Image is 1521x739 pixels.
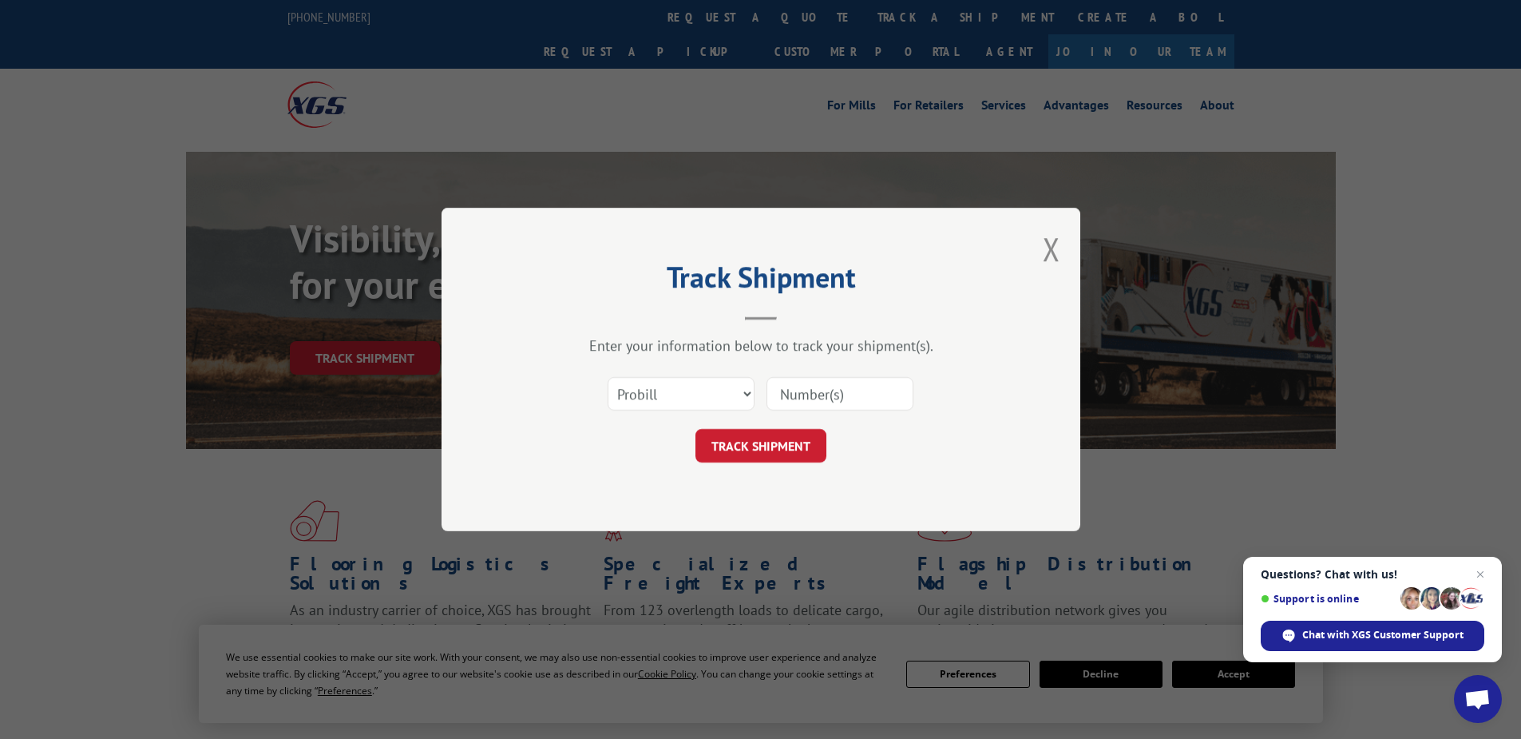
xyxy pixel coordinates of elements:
[766,377,913,411] input: Number(s)
[1261,621,1484,651] div: Chat with XGS Customer Support
[1302,628,1464,642] span: Chat with XGS Customer Support
[1261,568,1484,581] span: Questions? Chat with us!
[695,429,826,463] button: TRACK SHIPMENT
[1043,228,1060,270] button: Close modal
[521,336,1000,355] div: Enter your information below to track your shipment(s).
[1454,675,1502,723] div: Open chat
[1471,565,1490,584] span: Close chat
[521,266,1000,296] h2: Track Shipment
[1261,593,1395,605] span: Support is online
